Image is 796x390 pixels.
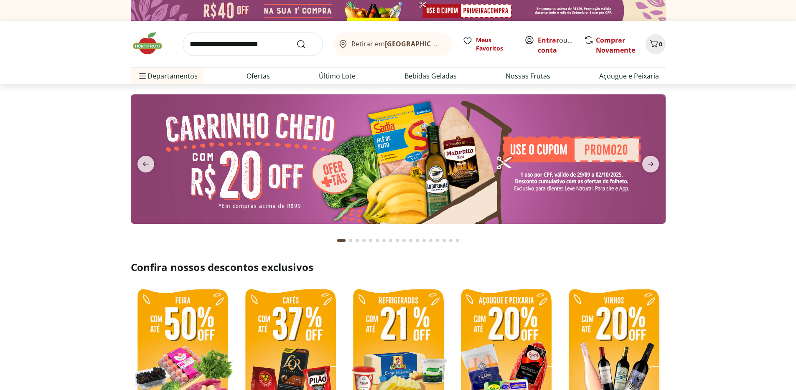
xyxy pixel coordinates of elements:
[448,230,454,251] button: Go to page 17 from fs-carousel
[381,230,387,251] button: Go to page 7 from fs-carousel
[414,230,421,251] button: Go to page 12 from fs-carousel
[421,230,427,251] button: Go to page 13 from fs-carousel
[247,71,270,81] a: Ofertas
[333,33,453,56] button: Retirar em[GEOGRAPHIC_DATA]/[GEOGRAPHIC_DATA]
[407,230,414,251] button: Go to page 11 from fs-carousel
[351,40,444,48] span: Retirar em
[401,230,407,251] button: Go to page 10 from fs-carousel
[538,35,584,55] a: Criar conta
[538,35,575,55] span: ou
[131,261,666,274] h2: Confira nossos descontos exclusivos
[387,230,394,251] button: Go to page 8 from fs-carousel
[404,71,457,81] a: Bebidas Geladas
[347,230,354,251] button: Go to page 2 from fs-carousel
[131,156,161,172] button: previous
[183,33,323,56] input: search
[454,230,461,251] button: Go to page 18 from fs-carousel
[427,230,434,251] button: Go to page 14 from fs-carousel
[137,66,148,86] button: Menu
[476,36,514,53] span: Meus Favoritos
[463,36,514,53] a: Meus Favoritos
[137,66,198,86] span: Departamentos
[354,230,361,251] button: Go to page 3 from fs-carousel
[374,230,381,251] button: Go to page 6 from fs-carousel
[319,71,356,81] a: Último Lote
[367,230,374,251] button: Go to page 5 from fs-carousel
[596,35,635,55] a: Comprar Novamente
[131,94,666,224] img: cupom
[361,230,367,251] button: Go to page 4 from fs-carousel
[336,230,347,251] button: Current page from fs-carousel
[434,230,441,251] button: Go to page 15 from fs-carousel
[441,230,448,251] button: Go to page 16 from fs-carousel
[385,39,526,48] b: [GEOGRAPHIC_DATA]/[GEOGRAPHIC_DATA]
[506,71,550,81] a: Nossas Frutas
[296,39,316,49] button: Submit Search
[636,156,666,172] button: next
[599,71,659,81] a: Açougue e Peixaria
[659,40,662,48] span: 0
[394,230,401,251] button: Go to page 9 from fs-carousel
[131,31,173,56] img: Hortifruti
[538,35,559,45] a: Entrar
[646,34,666,54] button: Carrinho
